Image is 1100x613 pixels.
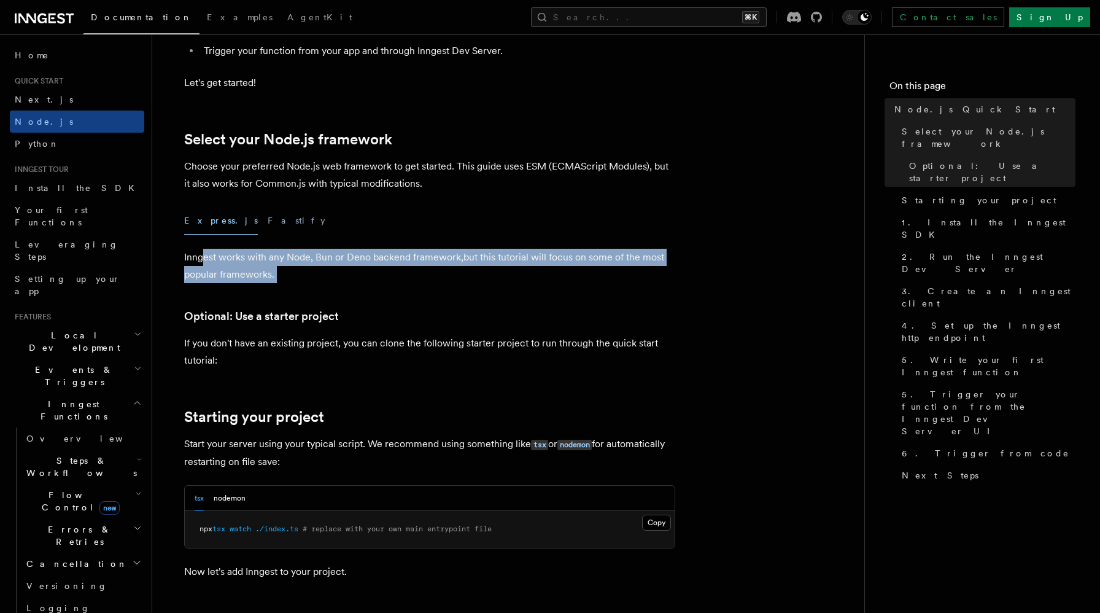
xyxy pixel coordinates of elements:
span: Overview [26,434,153,443]
button: Copy [642,515,671,531]
a: Next Steps [897,464,1075,486]
button: Search...⌘K [531,7,767,27]
a: 5. Trigger your function from the Inngest Dev Server UI [897,383,1075,442]
span: Your first Functions [15,205,88,227]
span: Node.js Quick Start [894,103,1055,115]
span: Versioning [26,581,107,591]
span: Flow Control [21,489,135,513]
span: Cancellation [21,558,128,570]
a: Starting your project [897,189,1075,211]
p: Let's get started! [184,74,675,92]
span: 5. Write your first Inngest function [902,354,1075,378]
span: 3. Create an Inngest client [902,285,1075,310]
p: If you don't have an existing project, you can clone the following starter project to run through... [184,335,675,369]
a: Versioning [21,575,144,597]
button: Errors & Retries [21,518,144,553]
span: Inngest tour [10,165,69,174]
span: 1. Install the Inngest SDK [902,216,1075,241]
code: tsx [531,440,548,450]
span: Leveraging Steps [15,240,118,262]
span: Inngest Functions [10,398,133,423]
span: Steps & Workflows [21,455,137,479]
a: Documentation [83,4,199,34]
button: Cancellation [21,553,144,575]
span: Node.js [15,117,73,127]
span: watch [230,525,251,533]
a: Optional: Use a starter project [904,155,1075,189]
button: Fastify [268,207,325,235]
span: ./index.ts [255,525,298,533]
button: tsx [195,486,204,511]
button: Inngest Functions [10,393,144,428]
span: Local Development [10,329,134,354]
span: 4. Set up the Inngest http endpoint [902,319,1075,344]
p: Choose your preferred Node.js web framework to get started. This guide uses ESM (ECMAScript Modul... [184,158,675,192]
span: # replace with your own main entrypoint file [303,525,492,533]
a: Next.js [10,88,144,111]
span: Next Steps [902,469,978,482]
kbd: ⌘K [742,11,759,23]
span: Features [10,312,51,322]
a: Leveraging Steps [10,233,144,268]
li: Trigger your function from your app and through Inngest Dev Server. [200,42,675,60]
span: 2. Run the Inngest Dev Server [902,251,1075,275]
span: 6. Trigger from code [902,447,1069,459]
span: Install the SDK [15,183,142,193]
span: Documentation [91,12,192,22]
span: 5. Trigger your function from the Inngest Dev Server UI [902,388,1075,437]
h4: On this page [889,79,1075,98]
span: Optional: Use a starter project [909,160,1075,184]
span: Select your Node.js framework [902,125,1075,150]
p: Now let's add Inngest to your project. [184,563,675,580]
a: Sign Up [1009,7,1090,27]
a: Contact sales [892,7,1004,27]
span: new [99,501,120,515]
a: Your first Functions [10,199,144,233]
span: Examples [207,12,273,22]
a: Select your Node.js framework [184,131,392,148]
span: Logging [26,603,90,613]
span: Setting up your app [15,274,120,296]
button: Flow Controlnew [21,484,144,518]
span: Events & Triggers [10,364,134,388]
a: Home [10,44,144,66]
button: nodemon [214,486,246,511]
a: 5. Write your first Inngest function [897,349,1075,383]
span: Starting your project [902,194,1056,206]
a: Overview [21,428,144,450]
p: Inngest works with any Node, Bun or Deno backend framework,but this tutorial will focus on some o... [184,249,675,283]
button: Express.js [184,207,258,235]
button: Toggle dark mode [842,10,872,25]
a: 2. Run the Inngest Dev Server [897,246,1075,280]
span: tsx [212,525,225,533]
button: Events & Triggers [10,359,144,393]
a: 6. Trigger from code [897,442,1075,464]
a: nodemon [557,438,592,450]
a: tsx [531,438,548,450]
span: Next.js [15,95,73,104]
a: Select your Node.js framework [897,120,1075,155]
a: Starting your project [184,408,324,426]
a: Node.js [10,111,144,133]
a: 3. Create an Inngest client [897,280,1075,314]
span: Home [15,49,49,61]
span: AgentKit [287,12,352,22]
a: Setting up your app [10,268,144,302]
span: npx [199,525,212,533]
span: Python [15,139,60,149]
a: 1. Install the Inngest SDK [897,211,1075,246]
a: Examples [199,4,280,33]
p: Start your server using your typical script. We recommend using something like or for automatical... [184,435,675,470]
a: AgentKit [280,4,360,33]
a: Node.js Quick Start [889,98,1075,120]
a: 4. Set up the Inngest http endpoint [897,314,1075,349]
a: Optional: Use a starter project [184,308,339,325]
a: Install the SDK [10,177,144,199]
button: Local Development [10,324,144,359]
span: Errors & Retries [21,523,133,548]
code: nodemon [557,440,592,450]
a: Python [10,133,144,155]
button: Steps & Workflows [21,450,144,484]
span: Quick start [10,76,63,86]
